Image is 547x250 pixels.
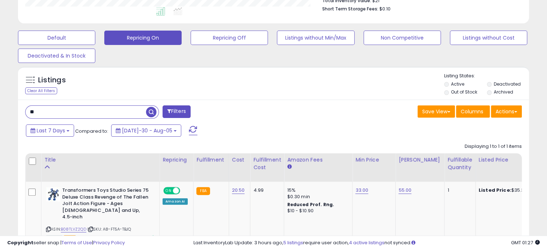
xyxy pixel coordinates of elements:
small: Amazon Fees. [287,164,291,170]
div: $0.30 min [287,194,347,200]
div: Repricing [163,156,190,164]
span: Columns [461,108,483,115]
strong: Copyright [7,239,33,246]
button: Actions [491,105,522,118]
span: ON [164,188,173,194]
div: Fulfillment Cost [253,156,281,171]
div: Displaying 1 to 1 of 1 items [465,143,522,150]
div: Listed Price [479,156,541,164]
button: Deactivated & In Stock [18,49,95,63]
a: 33.00 [355,187,368,194]
label: Out of Stock [451,89,477,95]
button: Last 7 Days [26,124,74,137]
small: FBA [196,187,210,195]
div: 4.99 [253,187,278,194]
div: Amazon AI [163,198,188,205]
span: 2025-08-14 01:27 GMT [511,239,540,246]
b: Reduced Prof. Rng. [287,201,334,208]
div: Last InventoryLab Update: 3 hours ago, require user action, not synced. [193,240,540,246]
a: 20.50 [232,187,245,194]
button: Non Competitive [364,31,441,45]
a: B08TLVZ2QD [61,226,86,232]
h5: Listings [38,75,66,85]
div: Clear All Filters [25,87,57,94]
a: 5 listings [283,239,303,246]
img: 411Zrpj-YFL._SL40_.jpg [46,187,60,201]
span: Compared to: [75,128,108,135]
button: [DATE]-30 - Aug-05 [111,124,181,137]
button: Repricing On [104,31,182,45]
div: 1 [447,187,470,194]
a: Privacy Policy [93,239,125,246]
b: Short Term Storage Fees: [322,6,378,12]
div: 15% [287,187,347,194]
span: Last 7 Days [37,127,65,134]
div: Amazon Fees [287,156,349,164]
p: Listing States: [444,73,529,79]
a: 55.00 [398,187,411,194]
div: Cost [232,156,247,164]
div: $10 - $10.90 [287,208,347,214]
a: 4 active listings [349,239,384,246]
button: Listings without Cost [450,31,527,45]
a: Terms of Use [61,239,92,246]
button: Listings without Min/Max [277,31,354,45]
label: Active [451,81,464,87]
div: Min Price [355,156,392,164]
label: Deactivated [493,81,520,87]
button: Filters [163,105,191,118]
button: Repricing Off [191,31,268,45]
button: Save View [418,105,455,118]
label: Archived [493,89,513,95]
div: seller snap | | [7,240,125,246]
span: [DATE]-30 - Aug-05 [122,127,172,134]
div: [PERSON_NAME] [398,156,441,164]
b: Transformers Toys Studio Series 75 Deluxe Class Revenge of The Fallen Jolt Action Figure - Ages [... [62,187,150,222]
span: | SKU: A8-FT5A-TBJQ [87,226,131,232]
div: $35.30 [479,187,538,194]
span: $0.10 [379,5,391,12]
div: Fulfillment [196,156,225,164]
div: Title [44,156,156,164]
b: Listed Price: [479,187,511,194]
button: Default [18,31,95,45]
span: OFF [179,188,191,194]
div: Fulfillable Quantity [447,156,472,171]
button: Columns [456,105,490,118]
